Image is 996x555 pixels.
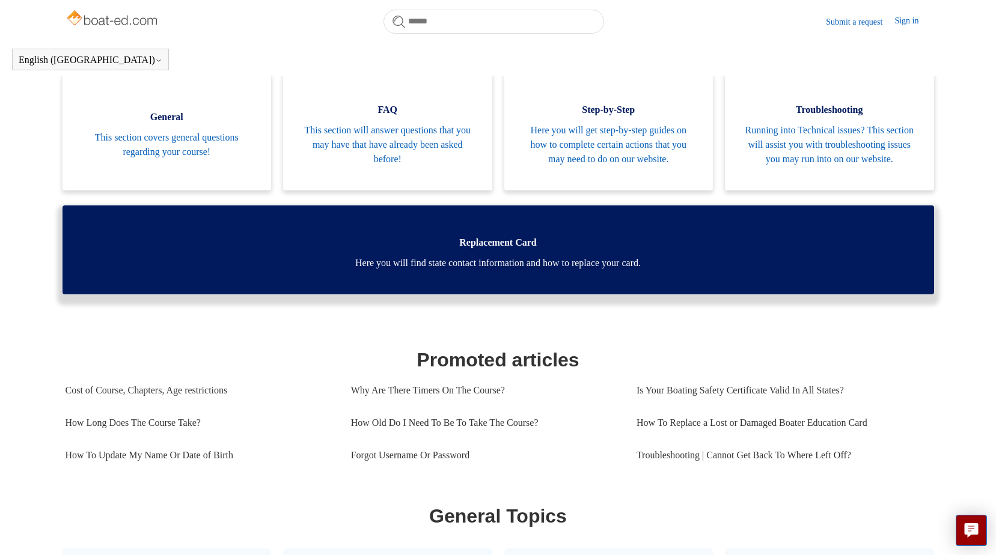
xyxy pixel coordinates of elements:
[351,374,619,407] a: Why Are There Timers On The Course?
[743,123,916,166] span: Running into Technical issues? This section will assist you with troubleshooting issues you may r...
[66,407,333,439] a: How Long Does The Course Take?
[301,103,474,117] span: FAQ
[351,407,619,439] a: How Old Do I Need To Be To Take The Course?
[66,7,161,31] img: Boat-Ed Help Center home page
[383,10,604,34] input: Search
[894,14,930,29] a: Sign in
[522,103,695,117] span: Step-by-Step
[504,73,713,190] a: Step-by-Step Here you will get step-by-step guides on how to complete certain actions that you ma...
[301,123,474,166] span: This section will answer questions that you may have that have already been asked before!
[66,374,333,407] a: Cost of Course, Chapters, Age restrictions
[66,502,931,530] h1: General Topics
[826,16,894,28] a: Submit a request
[637,374,922,407] a: Is Your Boating Safety Certificate Valid In All States?
[956,515,987,546] button: Live chat
[743,103,916,117] span: Troubleshooting
[66,345,931,374] h1: Promoted articles
[522,123,695,166] span: Here you will get step-by-step guides on how to complete certain actions that you may need to do ...
[81,256,916,270] span: Here you will find state contact information and how to replace your card.
[725,73,934,190] a: Troubleshooting Running into Technical issues? This section will assist you with troubleshooting ...
[66,439,333,472] a: How To Update My Name Or Date of Birth
[81,235,916,250] span: Replacement Card
[63,73,272,190] a: General This section covers general questions regarding your course!
[81,130,254,159] span: This section covers general questions regarding your course!
[283,73,492,190] a: FAQ This section will answer questions that you may have that have already been asked before!
[19,55,162,65] button: English ([GEOGRAPHIC_DATA])
[63,205,934,294] a: Replacement Card Here you will find state contact information and how to replace your card.
[81,110,254,124] span: General
[351,439,619,472] a: Forgot Username Or Password
[637,439,922,472] a: Troubleshooting | Cannot Get Back To Where Left Off?
[637,407,922,439] a: How To Replace a Lost or Damaged Boater Education Card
